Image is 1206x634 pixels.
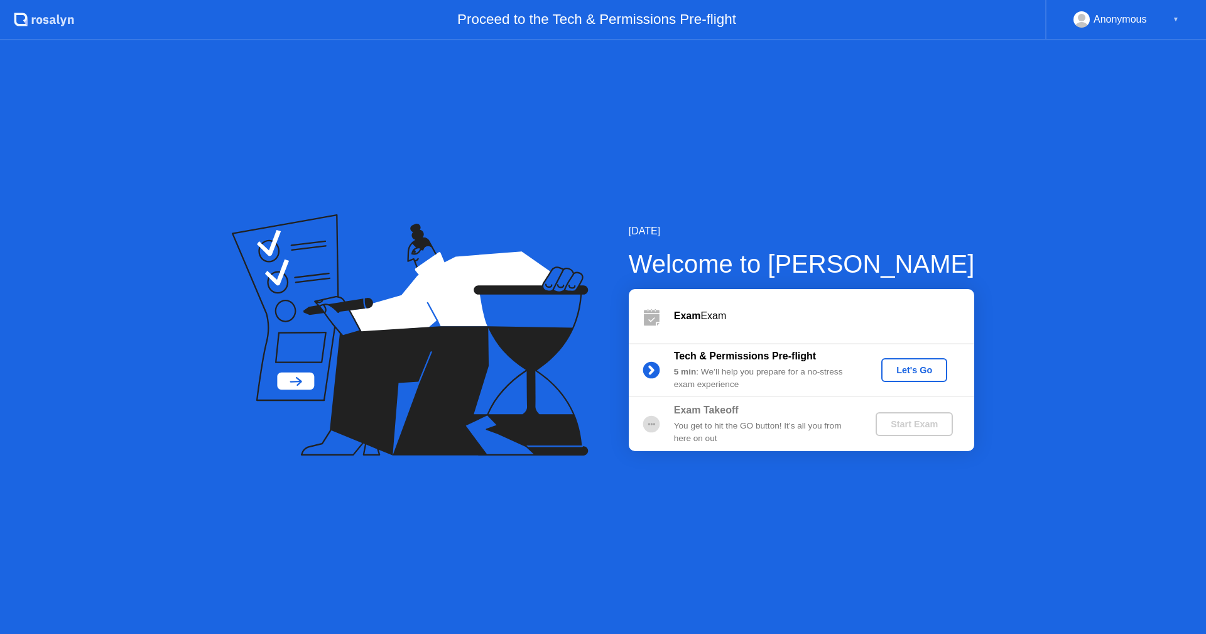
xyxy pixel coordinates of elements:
b: Tech & Permissions Pre-flight [674,351,816,361]
div: You get to hit the GO button! It’s all you from here on out [674,420,855,445]
button: Let's Go [881,358,947,382]
div: Start Exam [881,419,948,429]
div: : We’ll help you prepare for a no-stress exam experience [674,366,855,391]
div: ▼ [1173,11,1179,28]
b: 5 min [674,367,697,376]
div: [DATE] [629,224,975,239]
div: Anonymous [1094,11,1147,28]
button: Start Exam [876,412,953,436]
div: Welcome to [PERSON_NAME] [629,245,975,283]
b: Exam [674,310,701,321]
b: Exam Takeoff [674,405,739,415]
div: Let's Go [886,365,942,375]
div: Exam [674,309,974,324]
